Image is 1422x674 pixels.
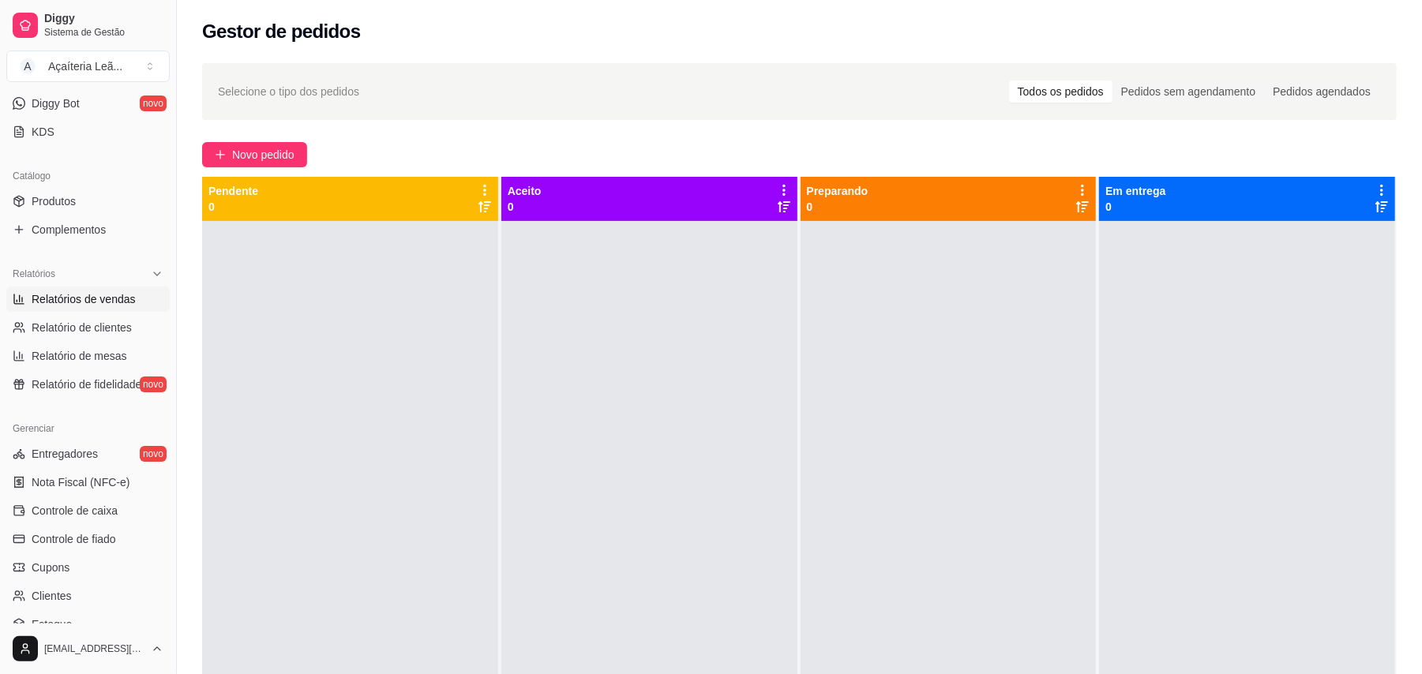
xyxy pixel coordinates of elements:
[32,124,54,140] span: KDS
[6,526,170,552] a: Controle de fiado
[48,58,122,74] div: Açaíteria Leã ...
[20,58,36,74] span: A
[32,616,72,632] span: Estoque
[32,474,129,490] span: Nota Fiscal (NFC-e)
[508,183,542,199] p: Aceito
[6,441,170,466] a: Entregadoresnovo
[1009,81,1112,103] div: Todos os pedidos
[6,470,170,495] a: Nota Fiscal (NFC-e)
[13,268,55,280] span: Relatórios
[208,199,258,215] p: 0
[32,193,76,209] span: Produtos
[32,95,80,111] span: Diggy Bot
[208,183,258,199] p: Pendente
[32,291,136,307] span: Relatórios de vendas
[6,498,170,523] a: Controle de caixa
[6,286,170,312] a: Relatórios de vendas
[202,19,361,44] h2: Gestor de pedidos
[6,315,170,340] a: Relatório de clientes
[32,446,98,462] span: Entregadores
[6,343,170,369] a: Relatório de mesas
[6,119,170,144] a: KDS
[32,588,72,604] span: Clientes
[215,149,226,160] span: plus
[1112,81,1264,103] div: Pedidos sem agendamento
[218,83,359,100] span: Selecione o tipo dos pedidos
[6,51,170,82] button: Select a team
[44,642,144,655] span: [EMAIL_ADDRESS][DOMAIN_NAME]
[508,199,542,215] p: 0
[32,560,69,575] span: Cupons
[232,146,295,163] span: Novo pedido
[6,91,170,116] a: Diggy Botnovo
[6,189,170,214] a: Produtos
[32,376,141,392] span: Relatório de fidelidade
[1264,81,1379,103] div: Pedidos agendados
[6,555,170,580] a: Cupons
[32,348,127,364] span: Relatório de mesas
[6,163,170,189] div: Catálogo
[807,199,869,215] p: 0
[6,416,170,441] div: Gerenciar
[32,222,106,238] span: Complementos
[32,503,118,519] span: Controle de caixa
[6,372,170,397] a: Relatório de fidelidadenovo
[6,612,170,637] a: Estoque
[44,26,163,39] span: Sistema de Gestão
[6,6,170,44] a: DiggySistema de Gestão
[32,320,132,335] span: Relatório de clientes
[1105,199,1165,215] p: 0
[1105,183,1165,199] p: Em entrega
[6,583,170,608] a: Clientes
[807,183,869,199] p: Preparando
[44,12,163,26] span: Diggy
[202,142,307,167] button: Novo pedido
[6,217,170,242] a: Complementos
[32,531,116,547] span: Controle de fiado
[6,630,170,668] button: [EMAIL_ADDRESS][DOMAIN_NAME]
